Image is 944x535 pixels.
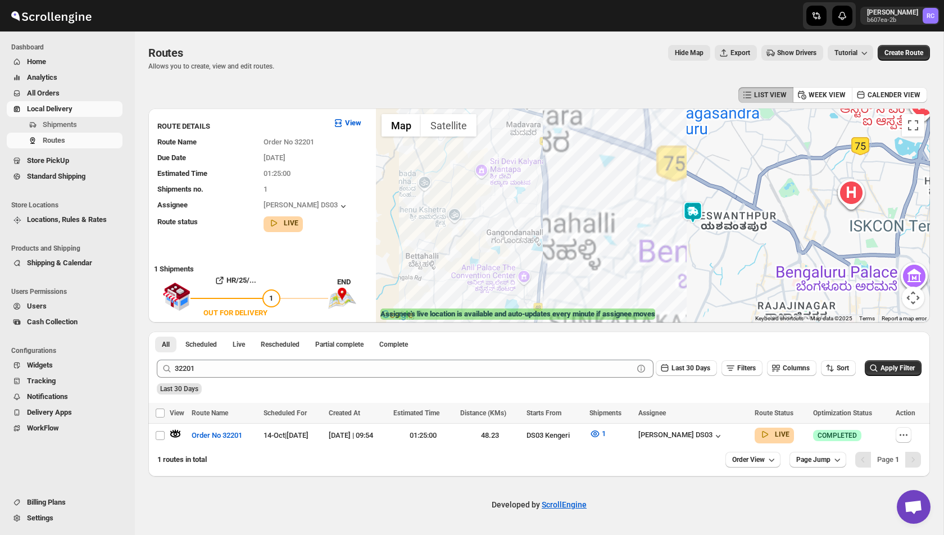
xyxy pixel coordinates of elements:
button: [PERSON_NAME] DS03 [264,201,349,212]
p: Developed by [492,499,587,510]
span: Page Jump [796,455,830,464]
h3: ROUTE DETAILS [157,121,324,132]
span: 01:25:00 [264,169,291,178]
a: Terms (opens in new tab) [859,315,875,321]
span: Home [27,57,46,66]
span: Hide Map [675,48,704,57]
button: Shipments [7,117,122,133]
b: 1 Shipments [148,259,194,273]
span: Estimated Time [393,409,439,417]
span: Shipments [589,409,621,417]
span: All Orders [27,89,60,97]
span: Sort [837,364,849,372]
button: Settings [7,510,122,526]
div: 01:25:00 [393,430,453,441]
span: Last 30 Days [671,364,710,372]
button: WEEK VIEW [793,87,852,103]
span: Export [730,48,750,57]
input: Press enter after typing | Search Eg. Order No 32201 [175,360,633,378]
b: LIVE [775,430,789,438]
b: View [345,119,361,127]
p: [PERSON_NAME] [867,8,918,17]
span: 1 [602,429,606,438]
span: Routes [43,136,65,144]
span: COMPLETED [818,431,857,440]
span: Analytics [27,73,57,81]
text: RC [927,12,934,20]
span: Map data ©2025 [810,315,852,321]
a: Open this area in Google Maps (opens a new window) [379,308,416,323]
span: Shipments no. [157,185,203,193]
button: CALENDER VIEW [852,87,927,103]
button: Order View [725,452,780,468]
span: Complete [379,340,408,349]
button: LIVE [268,217,298,229]
span: Rescheduled [261,340,299,349]
span: Scheduled [185,340,217,349]
button: Show satellite imagery [421,114,476,137]
span: Order No 32201 [192,430,242,441]
nav: Pagination [855,452,921,468]
span: Partial complete [315,340,364,349]
img: trip_end.png [328,288,356,309]
button: LIVE [759,429,789,440]
span: Dashboard [11,43,127,52]
span: Order No 32201 [264,138,314,146]
button: Widgets [7,357,122,373]
button: Users [7,298,122,314]
div: [DATE] | 09:54 [329,430,387,441]
a: ScrollEngine [542,500,587,509]
span: Tutorial [834,49,857,57]
button: Locations, Rules & Rates [7,212,122,228]
span: Tracking [27,377,56,385]
span: Configurations [11,346,127,355]
span: Shipping & Calendar [27,259,92,267]
span: Order View [732,455,765,464]
button: [PERSON_NAME] DS03 [638,430,724,442]
button: Tracking [7,373,122,389]
span: 1 [269,294,273,302]
button: Map camera controls [902,287,924,309]
p: b607ea-2b [867,17,918,24]
span: Standard Shipping [27,172,85,180]
b: LIVE [284,219,298,227]
span: Route Name [157,138,197,146]
span: Page [877,455,899,464]
p: Allows you to create, view and edit routes. [148,62,274,71]
button: Shipping & Calendar [7,255,122,271]
div: DS03 Kengeri [527,430,583,441]
div: 48.23 [460,430,520,441]
span: Apply Filter [881,364,915,372]
div: Open chat [897,490,931,524]
span: Scheduled For [264,409,307,417]
button: Delivery Apps [7,405,122,420]
span: [DATE] [264,153,285,162]
button: Home [7,54,122,70]
span: Route Name [192,409,228,417]
span: Create Route [884,48,923,57]
button: Export [715,45,757,61]
span: Distance (KMs) [460,409,506,417]
button: User menu [860,7,940,25]
span: All [162,340,170,349]
button: 1 [583,425,612,443]
span: Products and Shipping [11,244,127,253]
button: Show street map [382,114,421,137]
button: View [326,114,368,132]
span: Last 30 Days [160,385,198,393]
button: Tutorial [828,45,873,61]
span: Users Permissions [11,287,127,296]
span: Cash Collection [27,318,78,326]
span: WEEK VIEW [809,90,846,99]
span: Assignee [157,201,188,209]
span: 1 routes in total [157,455,207,464]
span: Billing Plans [27,498,66,506]
span: Routes [148,46,183,60]
span: Route status [157,217,198,226]
span: Store PickUp [27,156,69,165]
span: Starts From [527,409,561,417]
div: OUT FOR DELIVERY [203,307,267,319]
span: 14-Oct | [DATE] [264,431,308,439]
